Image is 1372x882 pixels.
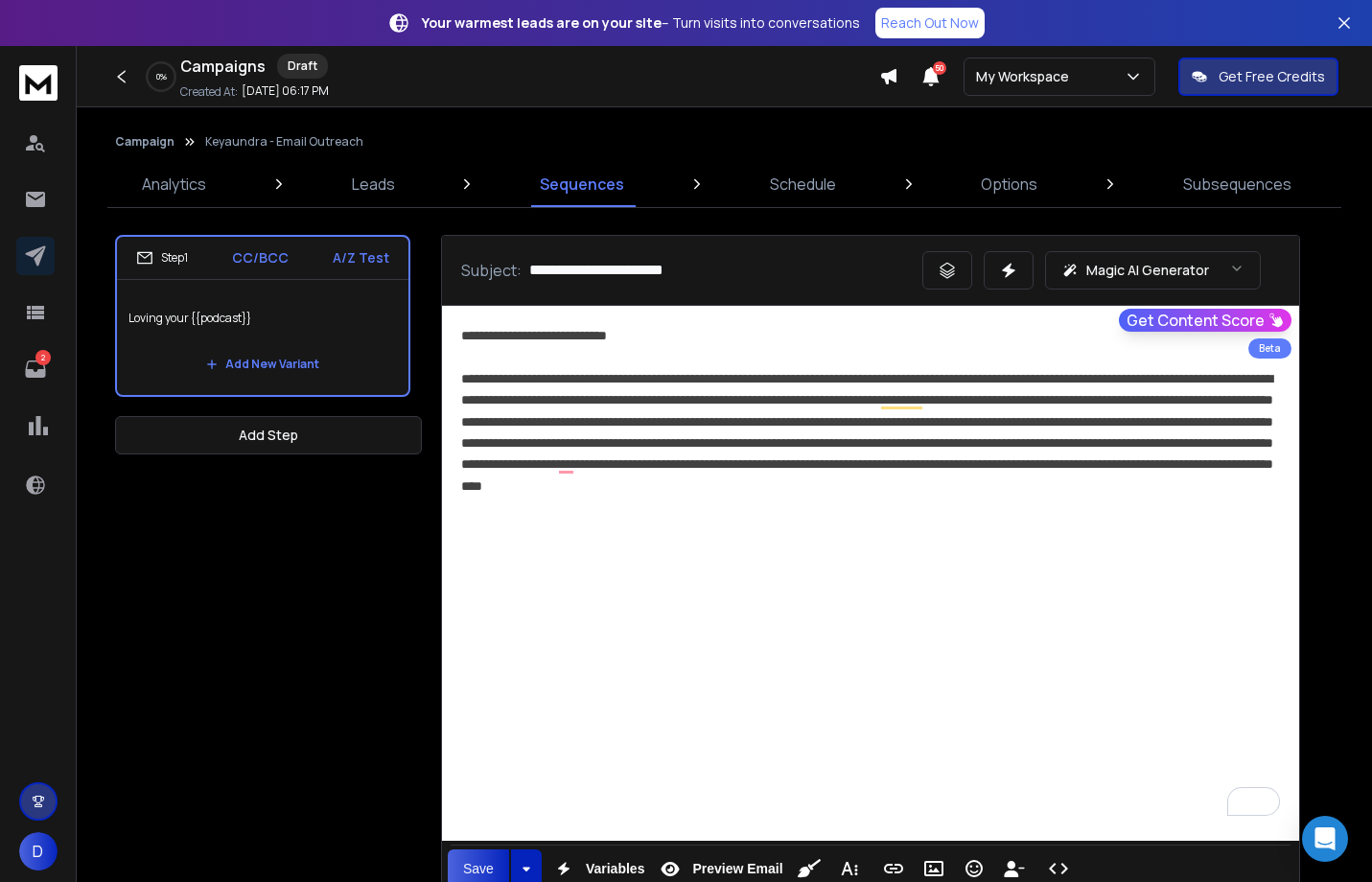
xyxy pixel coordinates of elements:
li: Step1CC/BCCA/Z TestLoving your {{podcast}}Add New Variant [115,235,410,397]
img: logo [19,65,58,101]
p: Keyaundra - Email Outreach [205,134,363,150]
a: Leads [340,161,407,207]
h1: Campaigns [180,55,266,78]
div: Open Intercom Messenger [1302,816,1348,862]
button: Get Content Score [1119,309,1291,332]
p: Subsequences [1183,173,1291,196]
a: Reach Out Now [875,8,985,38]
p: My Workspace [976,67,1077,86]
button: D [19,832,58,870]
span: Variables [582,861,649,877]
button: Campaign [115,134,174,150]
p: Reach Out Now [881,13,979,33]
a: Analytics [130,161,218,207]
p: Schedule [770,173,836,196]
div: Beta [1248,338,1291,359]
p: [DATE] 06:17 PM [242,83,329,99]
button: Magic AI Generator [1045,251,1261,290]
p: 0 % [156,71,167,82]
p: – Turn visits into conversations [422,13,860,33]
p: Sequences [540,173,624,196]
button: Add New Variant [191,345,335,383]
div: To enrich screen reader interactions, please activate Accessibility in Grammarly extension settings [442,306,1299,835]
a: 2 [16,350,55,388]
div: Draft [277,54,328,79]
button: Get Free Credits [1178,58,1338,96]
p: 2 [35,350,51,365]
a: Schedule [758,161,848,207]
p: A/Z Test [333,248,389,267]
p: Leads [352,173,395,196]
span: 50 [933,61,946,75]
div: Step 1 [136,249,188,267]
p: Analytics [142,173,206,196]
span: Preview Email [688,861,786,877]
button: Add Step [115,416,422,454]
p: Subject: [461,259,522,282]
p: Loving your {{podcast}} [128,291,397,345]
strong: Your warmest leads are on your site [422,13,662,32]
p: Options [981,173,1037,196]
p: CC/BCC [232,248,289,267]
p: Created At: [180,84,238,100]
a: Subsequences [1172,161,1303,207]
a: Sequences [528,161,636,207]
p: Get Free Credits [1219,67,1325,86]
a: Options [969,161,1049,207]
p: Magic AI Generator [1086,261,1209,280]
